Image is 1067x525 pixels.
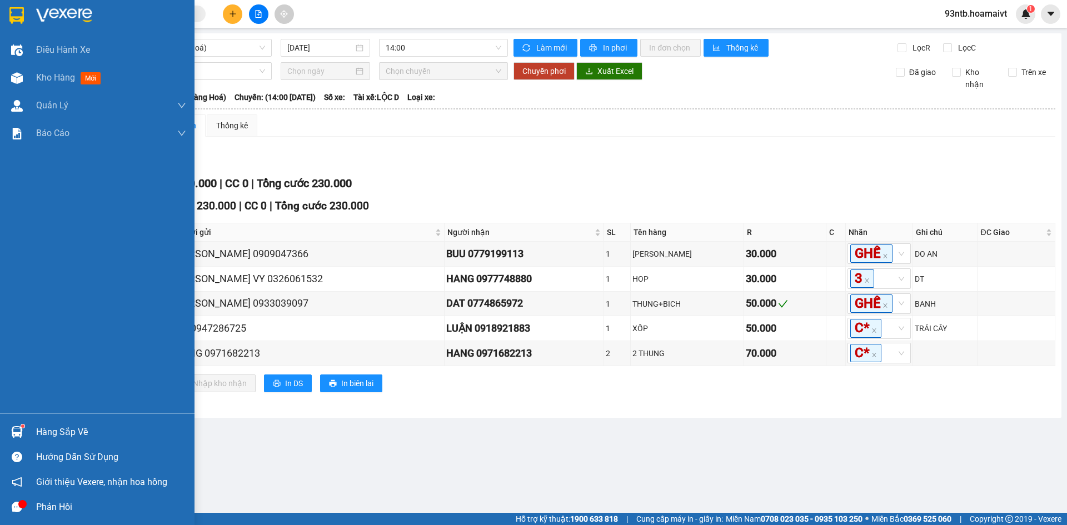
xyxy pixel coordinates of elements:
div: Hướng dẫn sử dụng [36,449,186,466]
img: icon-new-feature [1021,9,1031,19]
span: Người nhận [447,226,592,238]
span: | [239,199,242,212]
span: Xuất Excel [597,65,634,77]
span: down [177,101,186,110]
span: CC 0 [245,199,267,212]
span: Miền Bắc [871,513,951,525]
span: mới [81,72,101,84]
span: | [270,199,272,212]
button: printerIn biên lai [320,374,382,392]
span: printer [273,379,281,388]
div: 30.000 [746,246,824,262]
span: Tài xế: LỘC D [353,91,399,103]
span: Người gửi [176,226,433,238]
strong: 0708 023 035 - 0935 103 250 [761,514,862,523]
span: | [220,177,222,190]
div: 70.000 [746,346,824,361]
div: [PERSON_NAME] 0933039097 [174,296,442,311]
th: Tên hàng [631,223,744,242]
strong: 0369 525 060 [904,514,951,523]
span: check [778,299,788,309]
button: Chuyển phơi [513,62,575,80]
div: tuan [95,23,173,36]
span: notification [12,477,22,487]
div: HÀ 0947286725 [174,321,442,336]
span: download [585,67,593,76]
div: Phản hồi [36,499,186,516]
div: BANH [915,298,975,310]
button: file-add [249,4,268,24]
button: downloadNhập kho nhận [172,374,256,392]
div: TRÁI CÂY [915,322,975,334]
div: 30.000 [746,271,824,287]
span: question-circle [12,452,22,462]
div: 93 NTB Q1 [9,9,87,23]
span: Kho hàng [36,72,75,83]
div: [PERSON_NAME] VY 0326061532 [174,271,442,287]
div: Hàng sắp về [36,424,186,441]
th: SL [604,223,631,242]
img: warehouse-icon [11,44,23,56]
img: warehouse-icon [11,426,23,438]
div: 2 THUNG [632,347,741,359]
button: downloadXuất Excel [576,62,642,80]
span: ĐC Giao [980,226,1043,238]
div: DO AN [915,248,975,260]
div: HOP [632,273,741,285]
div: HANG 0977748880 [446,271,602,287]
span: Làm mới [536,42,569,54]
span: CC 0 [225,177,248,190]
button: printerIn phơi [580,39,637,57]
span: Nhận: [95,11,122,22]
span: GHẾ [850,244,893,263]
div: 1 [606,322,629,334]
span: close [871,352,877,358]
button: syncLàm mới [513,39,577,57]
span: Gửi: [9,11,27,22]
span: plus [229,10,237,18]
span: aim [280,10,288,18]
span: Miền Nam [726,513,862,525]
th: Ghi chú [913,223,978,242]
button: In đơn chọn [640,39,701,57]
span: Trên xe [1017,66,1050,78]
div: 0969213800 [9,23,87,38]
div: DT [915,273,975,285]
th: C [826,223,846,242]
span: In phơi [603,42,629,54]
span: close [882,303,888,308]
span: close [864,278,870,283]
div: [PERSON_NAME] [632,248,741,260]
div: HANG 0971682213 [446,346,602,361]
span: Đã giao [905,66,940,78]
span: | [251,177,254,190]
div: Bình Giã [95,9,173,23]
span: copyright [1005,515,1013,523]
span: In DS [285,377,303,389]
span: bar-chart [712,44,722,53]
img: logo-vxr [9,7,24,24]
div: 1 [606,273,629,285]
div: 2 [606,347,629,359]
span: Thống kê [726,42,760,54]
img: warehouse-icon [11,100,23,112]
span: Tổng cước 230.000 [275,199,369,212]
span: Chọn chuyến [386,63,501,79]
div: DAT 0774865972 [446,296,602,311]
button: caret-down [1041,4,1060,24]
span: down [177,129,186,138]
span: sync [522,44,532,53]
strong: 1900 633 818 [570,514,618,523]
span: Hỗ trợ kỹ thuật: [516,513,618,525]
span: GHẾ [850,294,893,313]
span: caret-down [1046,9,1056,19]
span: SL [117,79,132,95]
div: 30.000 [93,58,174,74]
div: Tên hàng: goi den ( : 1 ) [9,81,173,94]
span: Kho nhận [961,66,1000,91]
span: | [960,513,961,525]
img: solution-icon [11,128,23,139]
span: 3 [850,269,874,288]
span: close [871,328,877,333]
div: 1 [606,298,629,310]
